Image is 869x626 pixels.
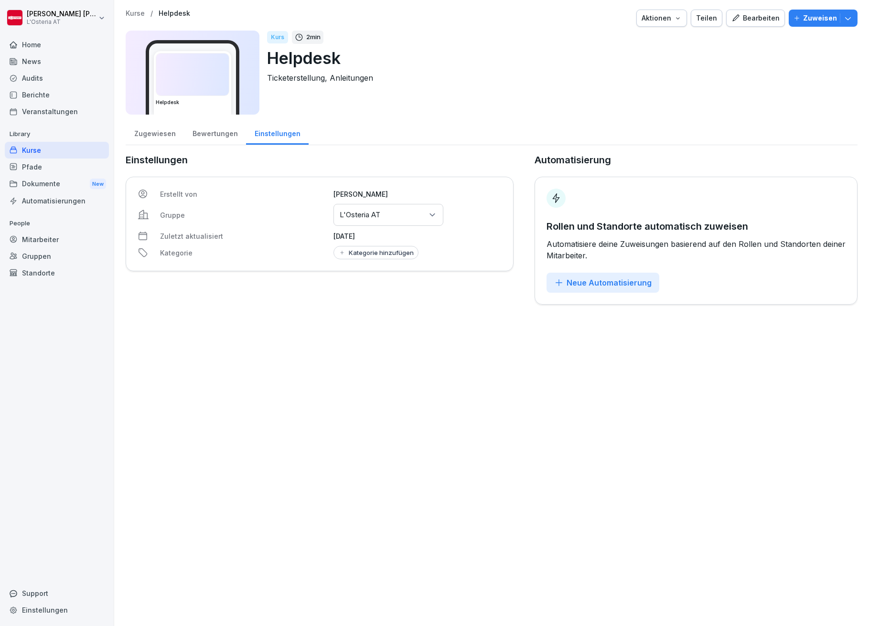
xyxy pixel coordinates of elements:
a: Einstellungen [246,120,309,145]
div: Kurs [267,31,288,43]
button: Bearbeiten [726,10,785,27]
p: Zuweisen [803,13,837,23]
div: New [90,179,106,190]
p: Erstellt von [160,189,328,199]
div: Dokumente [5,175,109,193]
p: [PERSON_NAME] [PERSON_NAME] [27,10,97,18]
div: Neue Automatisierung [554,277,652,288]
a: DokumenteNew [5,175,109,193]
a: Home [5,36,109,53]
a: Helpdesk [159,10,190,18]
a: Bewertungen [184,120,246,145]
p: Kategorie [160,248,328,258]
p: People [5,216,109,231]
p: Automatisierung [535,153,611,167]
div: Aktionen [642,13,682,23]
a: Standorte [5,265,109,281]
a: Kurse [5,142,109,159]
a: Veranstaltungen [5,103,109,120]
a: Zugewiesen [126,120,184,145]
div: Bearbeiten [731,13,780,23]
a: Pfade [5,159,109,175]
p: Helpdesk [267,46,850,70]
button: Zuweisen [789,10,858,27]
p: [DATE] [333,231,501,241]
a: Mitarbeiter [5,231,109,248]
a: Automatisierungen [5,192,109,209]
p: Library [5,127,109,142]
div: Kategorie hinzufügen [338,249,414,256]
a: News [5,53,109,70]
div: Teilen [696,13,717,23]
p: Zuletzt aktualisiert [160,231,328,241]
a: Einstellungen [5,602,109,618]
p: L'Osteria AT [27,19,97,25]
button: Teilen [691,10,722,27]
button: Aktionen [636,10,687,27]
p: Einstellungen [126,153,514,167]
p: Gruppe [160,210,328,220]
h3: Helpdesk [156,99,229,106]
p: L'Osteria AT [340,210,380,220]
a: Berichte [5,86,109,103]
p: Ticketerstellung, Anleitungen [267,72,850,84]
p: Rollen und Standorte automatisch zuweisen [547,219,846,233]
p: [PERSON_NAME] [333,189,501,199]
a: Audits [5,70,109,86]
div: Support [5,585,109,602]
p: 2 min [306,32,321,42]
button: Neue Automatisierung [547,273,659,293]
a: Gruppen [5,248,109,265]
a: Kurse [126,10,145,18]
p: Automatisiere deine Zuweisungen basierend auf den Rollen und Standorten deiner Mitarbeiter. [547,238,846,261]
p: / [150,10,153,18]
button: Kategorie hinzufügen [333,246,418,259]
